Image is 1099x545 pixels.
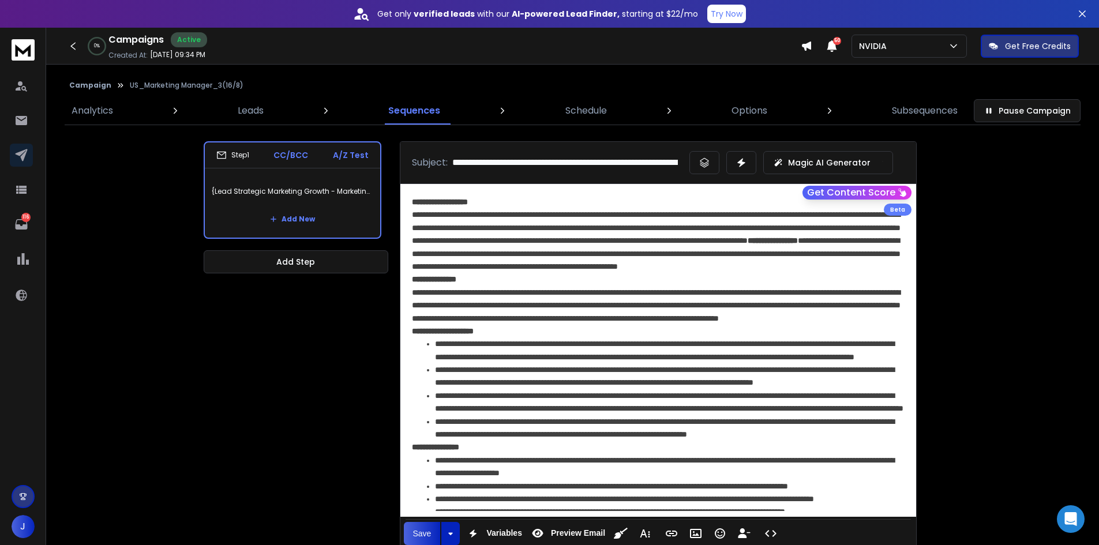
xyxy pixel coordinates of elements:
p: Subsequences [892,104,958,118]
p: Try Now [711,8,742,20]
p: Analytics [72,104,113,118]
button: Variables [462,522,524,545]
span: 50 [833,37,841,45]
a: Schedule [558,97,614,125]
div: Active [171,32,207,47]
button: J [12,515,35,538]
button: Get Content Score [802,186,912,200]
p: Get only with our starting at $22/mo [377,8,698,20]
p: Get Free Credits [1005,40,1071,52]
p: Schedule [565,104,607,118]
a: Analytics [65,97,120,125]
button: Preview Email [527,522,607,545]
p: Created At: [108,51,148,60]
div: Beta [884,204,912,216]
strong: AI-powered Lead Finder, [512,8,620,20]
p: Sequences [388,104,440,118]
p: Options [732,104,767,118]
strong: verified leads [414,8,475,20]
button: Emoticons [709,522,731,545]
button: Add Step [204,250,388,273]
p: Leads [238,104,264,118]
span: Variables [484,528,524,538]
p: Subject: [412,156,448,170]
p: {Lead Strategic Marketing Growth - Marketing Manager at NVIDIA |Manage Integrated Campaign Execut... [212,175,373,208]
button: Clean HTML [610,522,632,545]
button: Insert Image (Ctrl+P) [685,522,707,545]
p: 116 [21,213,31,222]
a: 116 [10,213,33,236]
button: Save [404,522,441,545]
a: Subsequences [885,97,965,125]
button: Campaign [69,81,111,90]
a: Leads [231,97,271,125]
button: Add New [261,208,324,231]
p: A/Z Test [333,149,369,161]
p: 0 % [94,43,100,50]
span: Preview Email [549,528,607,538]
button: Magic AI Generator [763,151,893,174]
h1: Campaigns [108,33,164,47]
p: US_Marketing Manager_3(16/8) [130,81,243,90]
img: logo [12,39,35,61]
div: Step 1 [216,150,249,160]
p: NVIDIA [859,40,891,52]
a: Options [725,97,774,125]
button: Code View [760,522,782,545]
button: Pause Campaign [974,99,1081,122]
li: Step1CC/BCCA/Z Test{Lead Strategic Marketing Growth - Marketing Manager at NVIDIA |Manage Integra... [204,141,381,239]
p: Magic AI Generator [788,157,871,168]
p: [DATE] 09:34 PM [150,50,205,59]
a: Sequences [381,97,447,125]
button: Try Now [707,5,746,23]
div: Open Intercom Messenger [1057,505,1085,533]
button: Get Free Credits [981,35,1079,58]
button: Insert Link (Ctrl+K) [661,522,682,545]
button: Insert Unsubscribe Link [733,522,755,545]
p: CC/BCC [273,149,308,161]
